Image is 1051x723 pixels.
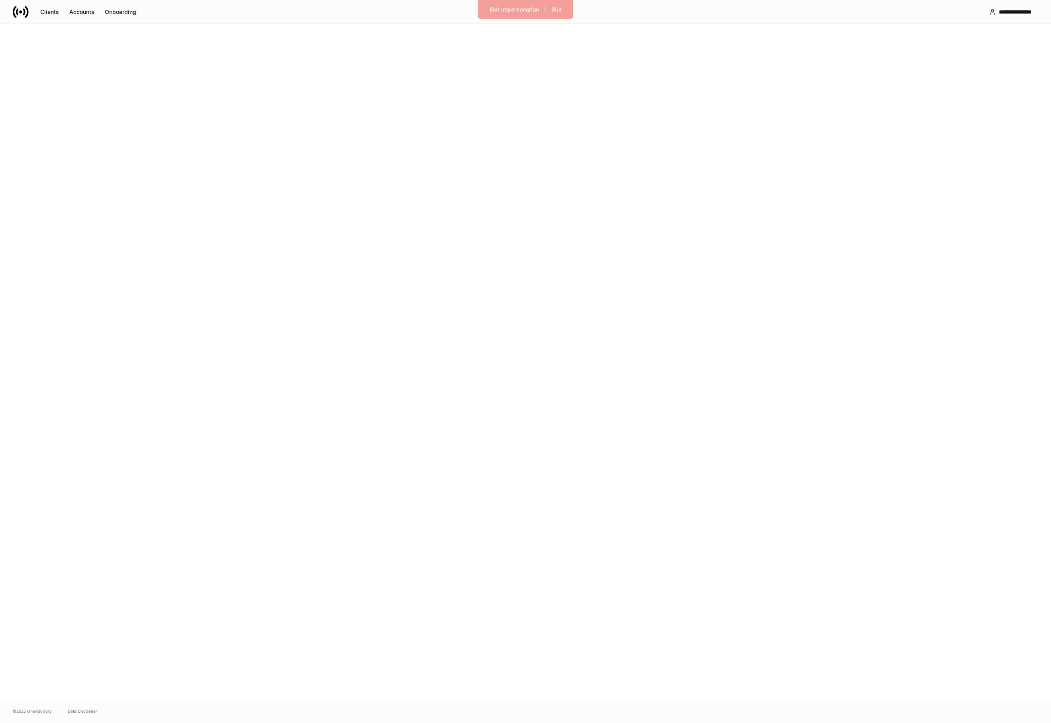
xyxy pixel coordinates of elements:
div: Onboarding [105,8,136,16]
div: Clients [40,8,59,16]
div: Blur [551,6,562,14]
button: Accounts [64,6,100,18]
button: Onboarding [100,6,141,18]
button: Clients [35,6,64,18]
div: Accounts [69,8,94,16]
a: Data Disclaimer [68,708,97,714]
button: Exit Impersonation [484,3,544,16]
div: Exit Impersonation [490,6,539,14]
button: Blur [546,3,567,16]
span: © 2025 OneAdvisory [13,708,52,714]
